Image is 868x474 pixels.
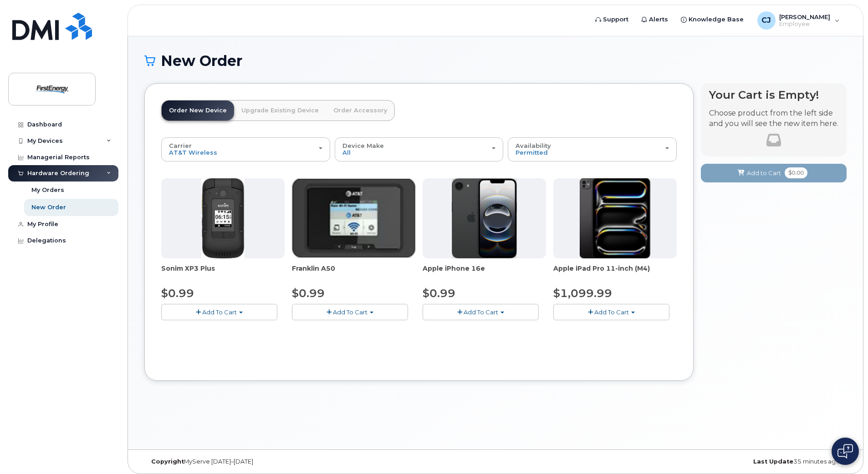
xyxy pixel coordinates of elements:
[292,287,325,300] span: $0.99
[333,308,368,316] span: Add To Cart
[747,169,781,177] span: Add to Cart
[709,108,838,129] p: Choose product from the left side and you will see the new item here.
[508,137,677,161] button: Availability Permitted
[161,287,194,300] span: $0.99
[464,308,498,316] span: Add To Cart
[292,304,408,320] button: Add To Cart
[292,179,415,257] img: franklina50.png
[516,142,551,149] span: Availability
[452,178,517,258] img: iphone16e.png
[423,287,455,300] span: $0.99
[161,304,277,320] button: Add To Cart
[423,264,546,282] div: Apple iPhone 16e
[201,178,245,258] img: xp3plus.jpg
[553,264,677,282] div: Apple iPad Pro 11-inch (M4)
[701,164,847,182] button: Add to Cart $0.00
[837,444,853,459] img: Open chat
[753,458,793,465] strong: Last Update
[342,142,384,149] span: Device Make
[342,149,351,156] span: All
[234,101,326,121] a: Upgrade Existing Device
[553,287,612,300] span: $1,099.99
[144,458,378,465] div: MyServe [DATE]–[DATE]
[169,149,217,156] span: AT&T Wireless
[151,458,184,465] strong: Copyright
[709,89,838,101] h4: Your Cart is Empty!
[594,308,629,316] span: Add To Cart
[161,264,285,282] div: Sonim XP3 Plus
[326,101,394,121] a: Order Accessory
[169,142,192,149] span: Carrier
[144,53,847,69] h1: New Order
[553,304,669,320] button: Add To Cart
[785,167,807,178] span: $0.00
[162,101,234,121] a: Order New Device
[292,264,415,282] div: Franklin A50
[613,458,847,465] div: 35 minutes ago
[423,304,539,320] button: Add To Cart
[202,308,237,316] span: Add To Cart
[580,178,650,258] img: ipad_pro_11_m4.png
[516,149,548,156] span: Permitted
[335,137,504,161] button: Device Make All
[161,137,330,161] button: Carrier AT&T Wireless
